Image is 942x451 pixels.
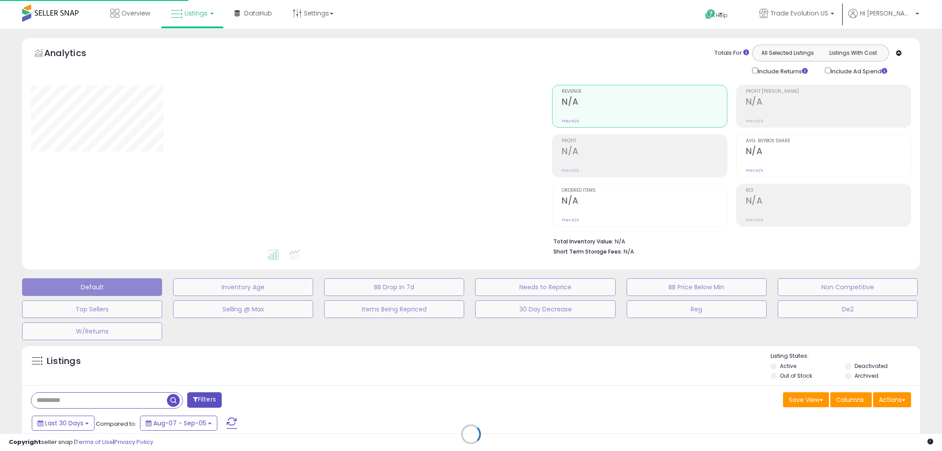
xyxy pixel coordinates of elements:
button: BB Drop in 7d [324,278,464,296]
small: Prev: N/A [562,168,579,173]
a: Hi [PERSON_NAME] [848,9,919,29]
small: Prev: N/A [746,217,763,223]
button: W/Returns [22,322,162,340]
span: Revenue [562,89,726,94]
span: Listings [185,9,208,18]
a: Help [698,2,745,29]
button: Items Being Repriced [324,300,464,318]
span: Trade Evolution US [771,9,828,18]
button: 30 Day Decrease [475,300,615,318]
button: Listings With Cost [820,47,886,59]
span: N/A [624,247,634,256]
h5: Analytics [44,47,103,61]
button: De2 [778,300,918,318]
h2: N/A [562,146,726,158]
div: Totals For [715,49,749,57]
span: Hi [PERSON_NAME] [860,9,913,18]
strong: Copyright [9,438,41,446]
h2: N/A [746,97,911,109]
b: Short Term Storage Fees: [553,248,622,255]
button: Inventory Age [173,278,313,296]
small: Prev: N/A [746,168,763,173]
li: N/A [553,235,904,246]
span: Help [716,11,728,19]
h2: N/A [562,196,726,208]
small: Prev: N/A [562,118,579,124]
h2: N/A [746,146,911,158]
button: Reg [627,300,767,318]
button: All Selected Listings [755,47,821,59]
span: Profit [PERSON_NAME] [746,89,911,94]
h2: N/A [746,196,911,208]
button: Needs to Reprice [475,278,615,296]
span: ROI [746,188,911,193]
div: Include Ad Spend [818,66,901,76]
span: Profit [562,139,726,144]
button: Top Sellers [22,300,162,318]
button: Selling @ Max [173,300,313,318]
small: Prev: N/A [562,217,579,223]
span: DataHub [244,9,272,18]
span: Avg. Buybox Share [746,139,911,144]
button: Default [22,278,162,296]
span: Overview [121,9,150,18]
small: Prev: N/A [746,118,763,124]
b: Total Inventory Value: [553,238,613,245]
i: Get Help [705,9,716,20]
span: Ordered Items [562,188,726,193]
div: seller snap | | [9,438,153,447]
button: BB Price Below Min [627,278,767,296]
h2: N/A [562,97,726,109]
button: Non Competitive [778,278,918,296]
div: Include Returns [745,66,818,76]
